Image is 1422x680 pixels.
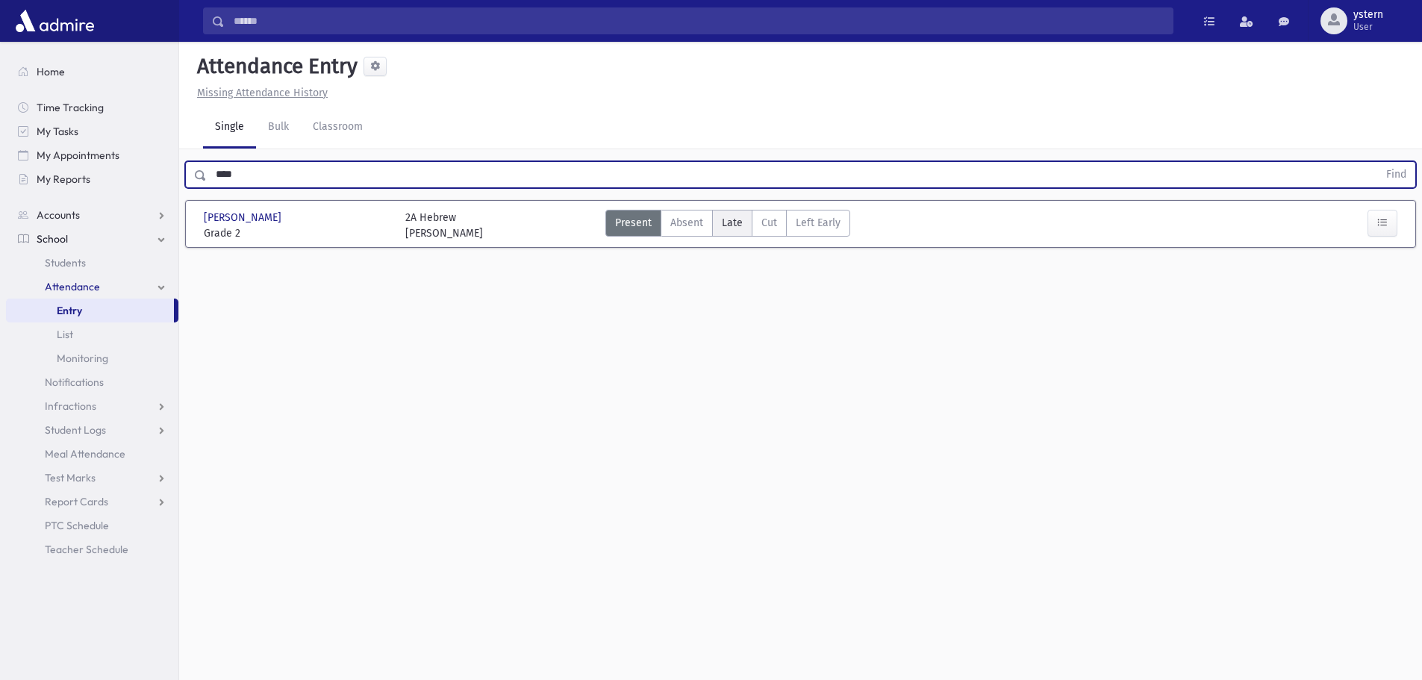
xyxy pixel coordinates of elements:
a: Classroom [301,107,375,149]
span: ystern [1353,9,1383,21]
a: School [6,227,178,251]
a: Report Cards [6,490,178,514]
a: Time Tracking [6,96,178,119]
a: Monitoring [6,346,178,370]
span: Absent [670,215,703,231]
span: List [57,328,73,341]
span: Late [722,215,743,231]
a: Home [6,60,178,84]
a: Meal Attendance [6,442,178,466]
span: Present [615,215,652,231]
a: My Reports [6,167,178,191]
img: AdmirePro [12,6,98,36]
span: Teacher Schedule [45,543,128,556]
span: Grade 2 [204,225,390,241]
span: Student Logs [45,423,106,437]
span: Attendance [45,280,100,293]
a: Student Logs [6,418,178,442]
span: My Tasks [37,125,78,138]
a: PTC Schedule [6,514,178,537]
div: AttTypes [605,210,850,241]
u: Missing Attendance History [197,87,328,99]
a: List [6,322,178,346]
a: My Appointments [6,143,178,167]
a: Accounts [6,203,178,227]
a: Bulk [256,107,301,149]
span: Notifications [45,375,104,389]
h5: Attendance Entry [191,54,358,79]
span: Meal Attendance [45,447,125,461]
span: Entry [57,304,82,317]
span: Left Early [796,215,841,231]
span: Test Marks [45,471,96,484]
a: Attendance [6,275,178,299]
span: [PERSON_NAME] [204,210,284,225]
a: My Tasks [6,119,178,143]
span: Cut [761,215,777,231]
div: 2A Hebrew [PERSON_NAME] [405,210,483,241]
span: Time Tracking [37,101,104,114]
input: Search [225,7,1173,34]
a: Missing Attendance History [191,87,328,99]
button: Find [1377,162,1415,187]
span: Report Cards [45,495,108,508]
span: School [37,232,68,246]
span: Students [45,256,86,269]
a: Students [6,251,178,275]
a: Entry [6,299,174,322]
a: Test Marks [6,466,178,490]
span: Accounts [37,208,80,222]
a: Teacher Schedule [6,537,178,561]
a: Single [203,107,256,149]
span: Home [37,65,65,78]
a: Notifications [6,370,178,394]
span: My Appointments [37,149,119,162]
span: Infractions [45,399,96,413]
span: Monitoring [57,352,108,365]
a: Infractions [6,394,178,418]
span: PTC Schedule [45,519,109,532]
span: User [1353,21,1383,33]
span: My Reports [37,172,90,186]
